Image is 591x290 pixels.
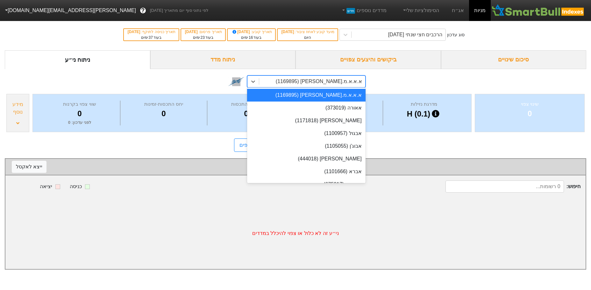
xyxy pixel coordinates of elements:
span: חיפוש : [445,180,580,193]
div: א.א.א.מ.[PERSON_NAME] (1169895) [276,78,362,85]
span: [DATE] [128,30,141,34]
span: חדש [346,8,355,14]
div: H (0.1) [385,108,464,120]
span: [DATE] [281,30,295,34]
span: 37 [149,35,153,40]
input: 0 רשומות... [445,180,564,193]
span: [DATE] [231,30,251,34]
div: סיכום שינויים [441,50,587,69]
div: 0 [41,108,118,119]
div: ניתוח ני״ע [5,50,150,69]
div: יחס התכסות-זמינות [122,101,206,108]
img: tase link [228,73,245,90]
div: 0 [122,108,206,119]
div: יציאה [40,183,52,190]
div: אברא (1101666) [247,165,365,178]
div: אברבוך (675017) [247,178,365,191]
div: [PERSON_NAME] (444018) [247,152,365,165]
a: תנאי כניסה למדדים נוספים [234,138,303,152]
div: כניסה [70,183,82,190]
div: 0.0 [209,108,290,119]
div: תאריך כניסה לתוקף : [127,29,175,35]
div: הרכבים חצי שנתי [DATE] [388,31,443,39]
div: תאריך פרסום : [184,29,222,35]
div: סוג עדכון [447,32,465,38]
div: מספר ימי התכסות [209,101,290,108]
div: [PERSON_NAME] (1171818) [247,114,365,127]
div: בעוד ימים [127,35,175,40]
img: SmartBull [491,4,586,17]
div: מידע נוסף [8,101,27,116]
div: אאורה (373019) [247,102,365,114]
div: א.א.א.מ.[PERSON_NAME] (1169895) [247,89,365,102]
div: בעוד ימים [184,35,222,40]
div: מדרגת נזילות [385,101,464,108]
div: תאריך קובע : [231,29,272,35]
div: ניתוח מדד [150,50,296,69]
a: הסימולציות שלי [399,4,442,17]
a: מדדים נוספיםחדש [338,4,389,17]
div: ני״ע זה לא כלול או צפוי להיכלל במדדים [5,198,586,269]
div: שינוי צפוי [483,101,576,108]
span: לפי נתוני סוף יום מתאריך [DATE] [150,7,208,14]
span: 16 [249,35,253,40]
button: ייצא לאקסל [12,161,46,173]
div: שווי צפוי בקרנות [41,101,118,108]
div: 0 [483,108,576,119]
div: אבגול (1100957) [247,127,365,140]
div: לפני עדכון : 0 [41,119,118,126]
span: ? [141,6,145,15]
span: [DATE] [185,30,199,34]
div: אבוג'ן (1105055) [247,140,365,152]
div: שינוי צפוי לפי מדד [12,162,579,172]
div: ביקושים והיצעים צפויים [295,50,441,69]
span: 23 [201,35,205,40]
span: היום [304,35,311,40]
div: מועד קובע לאחוז ציבור : [281,29,334,35]
div: בעוד ימים [231,35,272,40]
